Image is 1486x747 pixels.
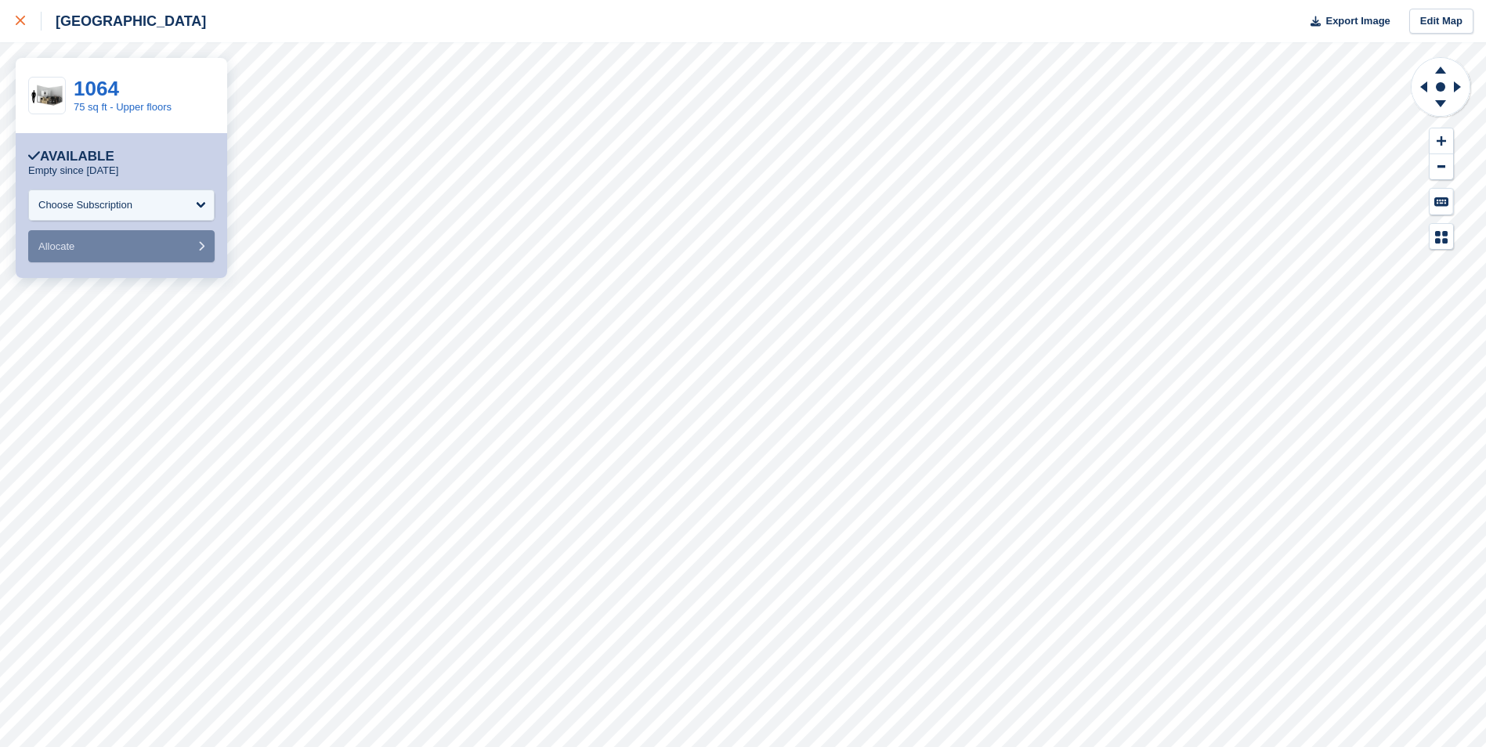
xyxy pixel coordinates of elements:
button: Export Image [1301,9,1390,34]
a: Edit Map [1409,9,1473,34]
span: Export Image [1325,13,1390,29]
a: 75 sq ft - Upper floors [74,101,172,113]
button: Zoom Out [1430,154,1453,180]
a: 1064 [74,77,119,100]
img: 75-sqft-unit.jpg [29,82,65,110]
button: Keyboard Shortcuts [1430,189,1453,215]
button: Zoom In [1430,128,1453,154]
p: Empty since [DATE] [28,164,118,177]
div: Choose Subscription [38,197,132,213]
span: Allocate [38,240,74,252]
button: Allocate [28,230,215,262]
div: [GEOGRAPHIC_DATA] [42,12,206,31]
div: Available [28,149,114,164]
button: Map Legend [1430,224,1453,250]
